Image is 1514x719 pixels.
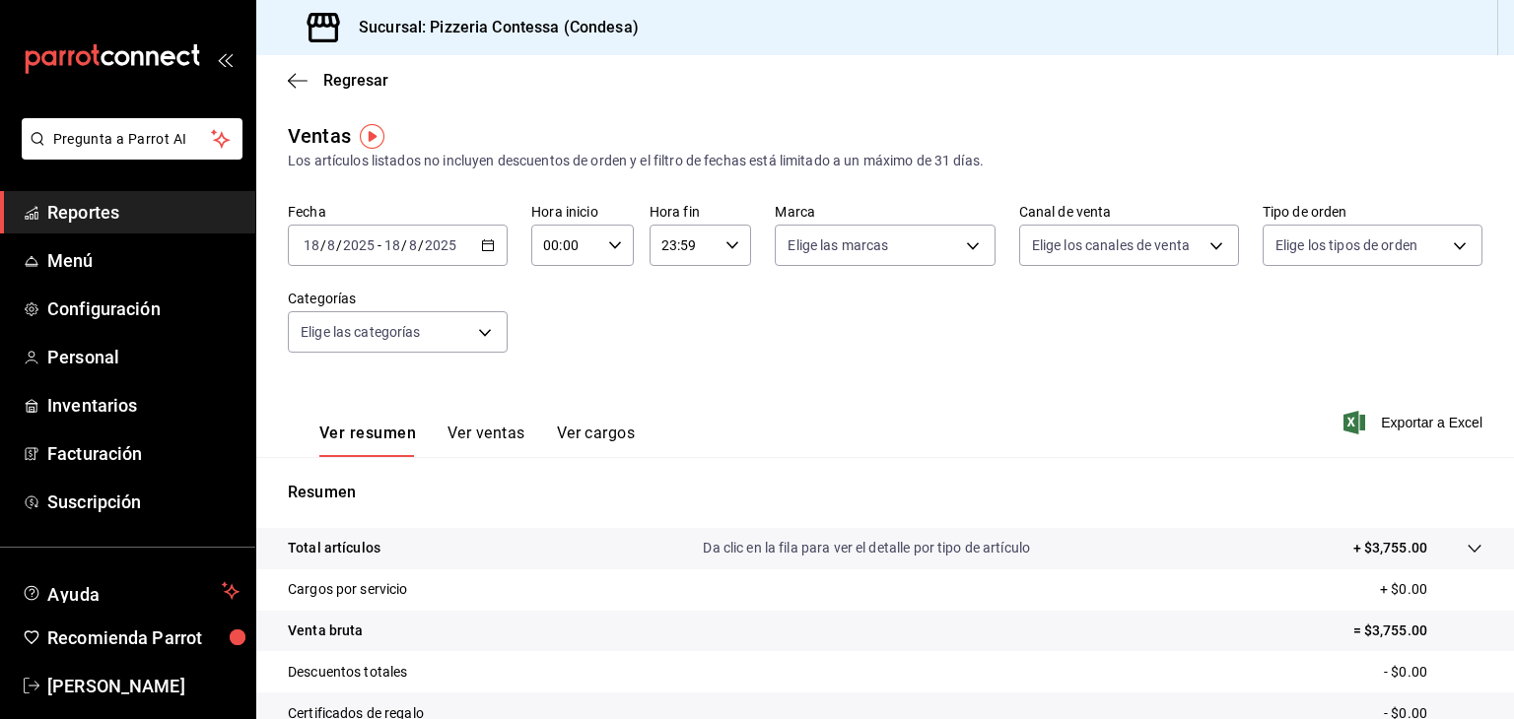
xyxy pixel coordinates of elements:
[288,481,1482,504] p: Resumen
[53,129,212,150] span: Pregunta a Parrot AI
[401,237,407,253] span: /
[408,237,418,253] input: --
[1380,579,1482,600] p: + $0.00
[342,237,376,253] input: ----
[703,538,1030,558] p: Da clic en la fila para ver el detalle por tipo de artículo
[775,205,995,219] label: Marca
[531,205,634,219] label: Hora inicio
[288,621,363,641] p: Venta bruta
[47,199,240,226] span: Reportes
[22,118,242,160] button: Pregunta a Parrot AI
[47,440,240,467] span: Facturación
[1275,235,1417,255] span: Elige los tipos de orden
[1353,621,1482,641] p: = $3,755.00
[378,237,381,253] span: -
[319,424,635,457] div: navigation tabs
[1347,411,1482,434] button: Exportar a Excel
[320,237,326,253] span: /
[47,489,240,515] span: Suscripción
[47,295,240,322] span: Configuración
[217,51,233,67] button: open_drawer_menu
[303,237,320,253] input: --
[288,538,380,558] p: Total artículos
[47,624,240,651] span: Recomienda Parrot
[288,292,508,305] label: Categorías
[288,151,1482,171] div: Los artículos listados no incluyen descuentos de orden y el filtro de fechas está limitado a un m...
[301,322,421,342] span: Elige las categorías
[323,71,388,90] span: Regresar
[47,247,240,274] span: Menú
[1263,205,1482,219] label: Tipo de orden
[288,121,351,151] div: Ventas
[1019,205,1239,219] label: Canal de venta
[1032,235,1190,255] span: Elige los canales de venta
[360,124,384,149] img: Tooltip marker
[47,673,240,699] span: [PERSON_NAME]
[288,205,508,219] label: Fecha
[418,237,424,253] span: /
[14,143,242,163] a: Pregunta a Parrot AI
[650,205,752,219] label: Hora fin
[47,392,240,419] span: Inventarios
[47,344,240,370] span: Personal
[424,237,457,253] input: ----
[288,71,388,90] button: Regresar
[383,237,401,253] input: --
[343,16,639,39] h3: Sucursal: Pizzeria Contessa (Condesa)
[288,579,408,600] p: Cargos por servicio
[326,237,336,253] input: --
[447,424,525,457] button: Ver ventas
[557,424,636,457] button: Ver cargos
[336,237,342,253] span: /
[319,424,416,457] button: Ver resumen
[1384,662,1482,683] p: - $0.00
[788,235,888,255] span: Elige las marcas
[47,579,214,603] span: Ayuda
[1353,538,1427,558] p: + $3,755.00
[288,662,407,683] p: Descuentos totales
